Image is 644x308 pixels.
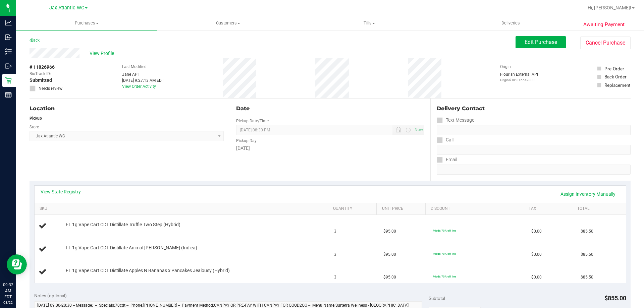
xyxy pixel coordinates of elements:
div: Replacement [604,82,630,88]
span: Hi, [PERSON_NAME]! [588,5,631,10]
span: - [53,71,54,77]
button: Edit Purchase [516,36,566,48]
span: $95.00 [383,228,396,235]
label: Origin [500,64,511,70]
span: FT 1g Vape Cart CDT Distillate Apples N Bananas x Pancakes Jealousy (Hybrid) [66,267,230,274]
span: FT 1g Vape Cart CDT Distillate Animal [PERSON_NAME] (Indica) [66,245,197,251]
span: FT 1g Vape Cart CDT Distillate Truffle Two Step (Hybrid) [66,222,180,228]
button: Cancel Purchase [580,37,631,49]
inline-svg: Inbound [5,34,12,41]
span: $0.00 [531,274,542,281]
span: 70cdt: 70% off line [433,252,456,255]
input: Format: (999) 999-9999 [437,145,631,155]
div: Flourish External API [500,71,538,82]
span: $0.00 [531,228,542,235]
a: Quantity [333,206,374,211]
span: $0.00 [531,251,542,258]
a: Assign Inventory Manually [556,188,620,200]
iframe: Resource center [7,254,27,274]
span: $85.50 [581,274,593,281]
span: Notes (optional) [34,293,67,298]
div: Jane API [122,71,164,77]
a: Discount [431,206,521,211]
span: Needs review [39,85,62,91]
span: Tills [299,20,439,26]
a: Tills [299,16,440,30]
span: 70cdt: 70% off line [433,275,456,278]
span: 3 [334,228,336,235]
div: Date [236,105,424,113]
inline-svg: Outbound [5,63,12,69]
label: Pickup Date/Time [236,118,269,124]
div: Back Order [604,73,627,80]
div: Pre-Order [604,65,624,72]
a: Back [30,38,40,43]
span: Edit Purchase [525,39,557,45]
div: [DATE] [236,145,424,152]
span: Purchases [16,20,157,26]
strong: Pickup [30,116,42,121]
span: 3 [334,274,336,281]
label: Last Modified [122,64,147,70]
span: $85.50 [581,228,593,235]
label: Email [437,155,457,165]
label: Text Message [437,115,474,125]
a: View State Registry [41,188,81,195]
a: Unit Price [382,206,423,211]
a: Purchases [16,16,157,30]
span: Submitted [30,77,52,84]
inline-svg: Analytics [5,19,12,26]
inline-svg: Reports [5,91,12,98]
a: Total [577,206,618,211]
span: 3 [334,251,336,258]
span: # 11826966 [30,64,55,71]
span: Awaiting Payment [583,21,625,28]
span: $85.50 [581,251,593,258]
inline-svg: Inventory [5,48,12,55]
div: Delivery Contact [437,105,631,113]
span: Jax Atlantic WC [49,5,84,11]
a: SKU [40,206,325,211]
span: $95.00 [383,251,396,258]
span: $855.00 [604,295,626,302]
span: $95.00 [383,274,396,281]
span: Subtotal [429,296,445,301]
label: Call [437,135,453,145]
inline-svg: Retail [5,77,12,84]
input: Format: (999) 999-9999 [437,125,631,135]
label: Pickup Day [236,138,257,144]
label: Store [30,124,39,130]
span: 70cdt: 70% off line [433,229,456,232]
p: 08/22 [3,300,13,305]
span: BioTrack ID: [30,71,51,77]
div: Location [30,105,224,113]
div: [DATE] 9:27:13 AM EDT [122,77,164,83]
span: Customers [158,20,298,26]
a: Deliveries [440,16,581,30]
p: 09:32 AM EDT [3,282,13,300]
a: View Order Activity [122,84,156,89]
p: Original ID: 316542800 [500,77,538,82]
span: View Profile [90,50,116,57]
span: Deliveries [492,20,529,26]
a: Tax [529,206,570,211]
a: Customers [157,16,299,30]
